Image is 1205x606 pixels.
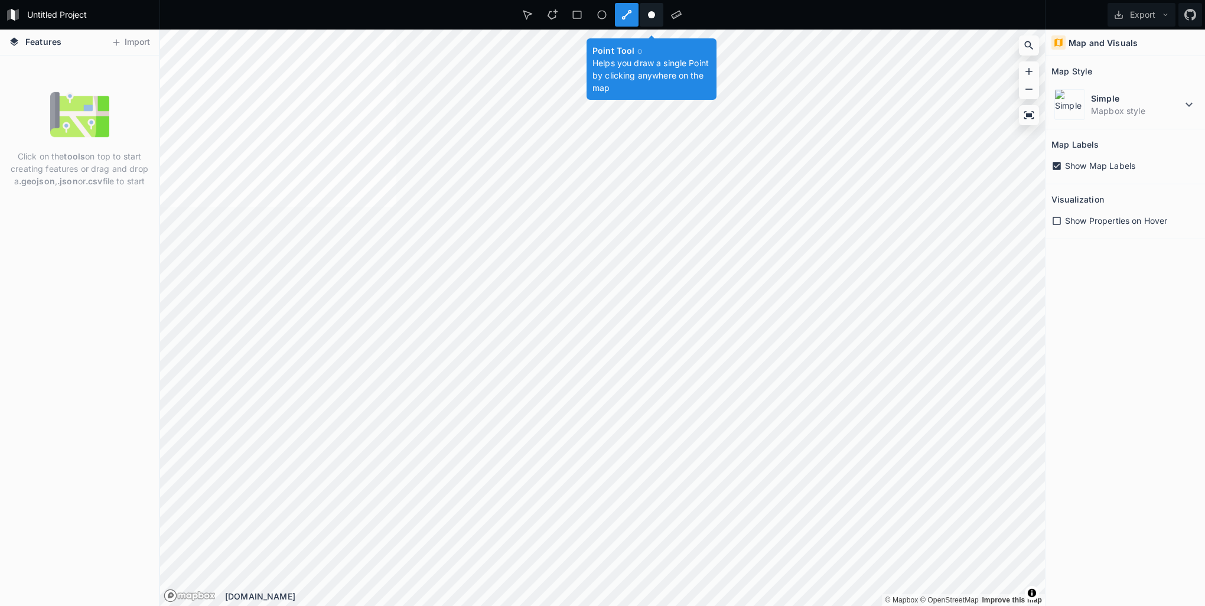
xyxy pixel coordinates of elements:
button: Toggle attribution [1025,586,1039,600]
img: Simple [1054,89,1085,120]
dd: Mapbox style [1091,105,1182,117]
span: Toggle attribution [1028,587,1035,600]
button: Export [1108,3,1175,27]
span: o [637,45,642,56]
p: Helps you draw a single Point by clicking anywhere on the map [592,57,711,94]
h4: Map and Visuals [1069,37,1138,49]
span: Show Properties on Hover [1065,214,1167,227]
a: Mapbox logo [164,589,216,602]
h2: Map Style [1051,62,1092,80]
a: OpenStreetMap [920,596,979,604]
div: [DOMAIN_NAME] [225,590,1045,602]
h2: Visualization [1051,190,1104,208]
span: Features [25,35,61,48]
a: Mapbox [885,596,918,604]
h4: Point Tool [592,44,711,57]
a: Map feedback [982,596,1042,604]
img: empty [50,85,109,144]
strong: .json [57,176,78,186]
a: Mapbox logo [164,589,177,602]
strong: .csv [86,176,103,186]
h2: Map Labels [1051,135,1099,154]
dt: Simple [1091,92,1182,105]
p: Click on the on top to start creating features or drag and drop a , or file to start [9,150,150,187]
strong: tools [64,151,85,161]
strong: .geojson [19,176,55,186]
span: Show Map Labels [1065,159,1135,172]
button: Import [105,33,156,52]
